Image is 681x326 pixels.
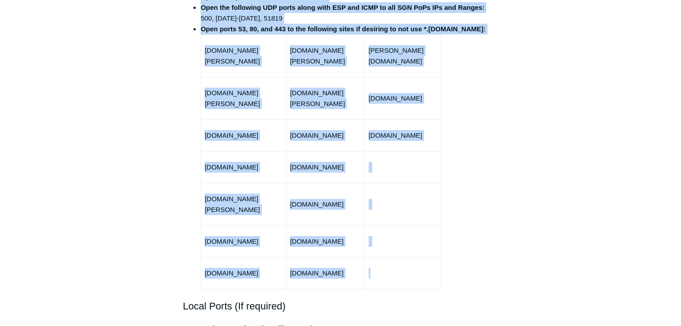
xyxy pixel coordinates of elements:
p: [DOMAIN_NAME] [290,162,361,173]
h2: Local Ports (If required) [183,298,498,314]
p: [DOMAIN_NAME] [369,130,437,141]
p: [PERSON_NAME][DOMAIN_NAME] [369,45,437,67]
li: 500, [DATE]-[DATE], 51819 [201,2,498,24]
p: [DOMAIN_NAME][PERSON_NAME] [290,45,361,67]
p: [DOMAIN_NAME] [369,93,437,104]
td: [DOMAIN_NAME][PERSON_NAME] [201,34,286,77]
p: [DOMAIN_NAME] [290,268,361,279]
strong: Open ports 53, 80, and 443 to the following sites if desiring to not use *.[DOMAIN_NAME]: [201,25,486,33]
p: [DOMAIN_NAME] [205,236,282,247]
p: [DOMAIN_NAME] [205,268,282,279]
p: [DOMAIN_NAME] [290,130,361,141]
p: [DOMAIN_NAME] [205,162,282,173]
p: [DOMAIN_NAME][PERSON_NAME] [205,194,282,215]
strong: Open the following UDP ports along with ESP and ICMP to all SGN PoPs IPs and Ranges: [201,4,484,11]
p: [DOMAIN_NAME][PERSON_NAME] [290,88,361,109]
p: [DOMAIN_NAME] [290,236,361,247]
p: [DOMAIN_NAME][PERSON_NAME] [205,88,282,109]
p: [DOMAIN_NAME] [205,130,282,141]
p: [DOMAIN_NAME] [290,199,361,210]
